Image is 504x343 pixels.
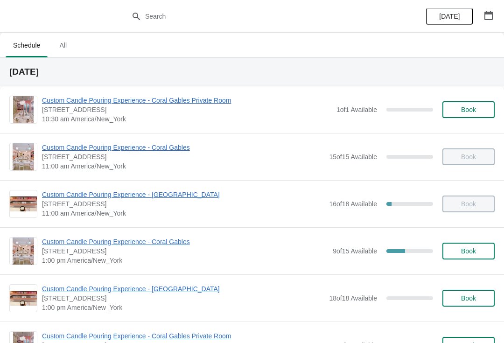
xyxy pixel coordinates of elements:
span: [STREET_ADDRESS] [42,105,332,114]
span: [STREET_ADDRESS] [42,294,324,303]
span: All [51,37,75,54]
button: Book [442,290,495,307]
img: Custom Candle Pouring Experience - Fort Lauderdale | 914 East Las Olas Boulevard, Fort Lauderdale... [10,196,37,212]
span: 1:00 pm America/New_York [42,256,328,265]
button: Book [442,243,495,259]
span: 11:00 am America/New_York [42,161,324,171]
span: [STREET_ADDRESS] [42,199,324,209]
span: 9 of 15 Available [333,247,377,255]
span: Custom Candle Pouring Experience - Coral Gables [42,143,324,152]
span: 1 of 1 Available [336,106,377,113]
span: Custom Candle Pouring Experience - Coral Gables [42,237,328,246]
span: Book [461,106,476,113]
img: Custom Candle Pouring Experience - Fort Lauderdale | 914 East Las Olas Boulevard, Fort Lauderdale... [10,291,37,306]
span: 11:00 am America/New_York [42,209,324,218]
h2: [DATE] [9,67,495,77]
input: Search [145,8,378,25]
span: 18 of 18 Available [329,294,377,302]
span: Book [461,247,476,255]
span: [STREET_ADDRESS] [42,246,328,256]
span: 16 of 18 Available [329,200,377,208]
span: Schedule [6,37,48,54]
span: [DATE] [439,13,460,20]
span: 10:30 am America/New_York [42,114,332,124]
img: Custom Candle Pouring Experience - Coral Gables | 154 Giralda Avenue, Coral Gables, FL, USA | 11:... [13,143,35,170]
button: [DATE] [426,8,473,25]
span: 15 of 15 Available [329,153,377,161]
img: Custom Candle Pouring Experience - Coral Gables Private Room | 154 Giralda Avenue, Coral Gables, ... [13,96,34,123]
span: [STREET_ADDRESS] [42,152,324,161]
span: 1:00 pm America/New_York [42,303,324,312]
span: Custom Candle Pouring Experience - [GEOGRAPHIC_DATA] [42,190,324,199]
img: Custom Candle Pouring Experience - Coral Gables | 154 Giralda Avenue, Coral Gables, FL, USA | 1:0... [13,238,35,265]
span: Custom Candle Pouring Experience - [GEOGRAPHIC_DATA] [42,284,324,294]
span: Book [461,294,476,302]
button: Book [442,101,495,118]
span: Custom Candle Pouring Experience - Coral Gables Private Room [42,96,332,105]
span: Custom Candle Pouring Experience - Coral Gables Private Room [42,331,332,341]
